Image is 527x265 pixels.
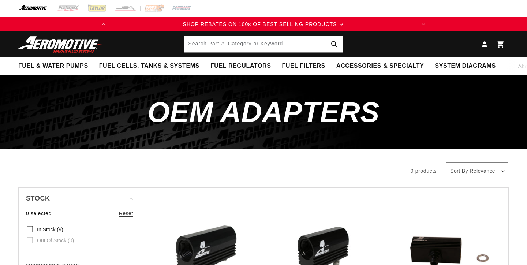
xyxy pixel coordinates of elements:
img: Aeromotive [16,36,107,53]
div: 1 of 2 [111,20,416,28]
span: Fuel & Water Pumps [18,62,88,70]
summary: Fuel Cells, Tanks & Systems [94,57,205,75]
button: Translation missing: en.sections.announcements.previous_announcement [96,17,111,31]
span: System Diagrams [435,62,496,70]
summary: Fuel Regulators [205,57,276,75]
a: Reset [119,209,133,217]
span: Fuel Filters [282,62,325,70]
span: Accessories & Specialty [336,62,424,70]
summary: Stock (0 selected) [26,188,133,209]
summary: Fuel & Water Pumps [13,57,94,75]
button: Translation missing: en.sections.announcements.next_announcement [416,17,431,31]
summary: Accessories & Specialty [331,57,429,75]
a: SHOP REBATES ON 100s OF BEST SELLING PRODUCTS [111,20,416,28]
span: In stock (9) [37,226,63,233]
span: SHOP REBATES ON 100s OF BEST SELLING PRODUCTS [183,21,337,27]
span: Out of stock (0) [37,237,74,244]
span: Fuel Cells, Tanks & Systems [99,62,199,70]
span: 9 products [411,168,437,174]
span: OEM Adapters [147,96,380,128]
span: Stock [26,193,50,204]
summary: System Diagrams [429,57,501,75]
span: 0 selected [26,209,52,217]
div: Announcement [111,20,416,28]
span: Fuel Regulators [210,62,271,70]
summary: Fuel Filters [276,57,331,75]
input: Search by Part Number, Category or Keyword [184,36,342,52]
button: search button [326,36,343,52]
